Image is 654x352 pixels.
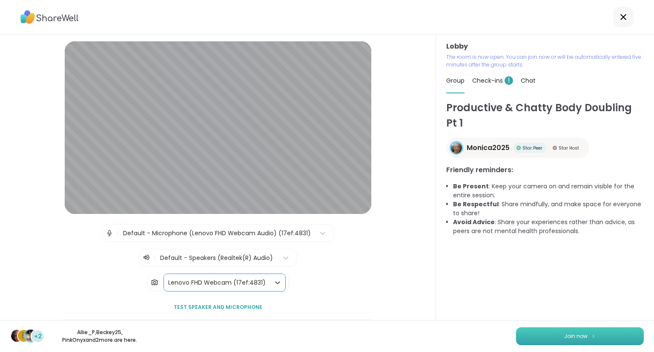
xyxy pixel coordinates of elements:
[446,100,644,131] h1: Productive & Chatty Body Doubling Pt 1
[22,330,26,341] span: B
[117,225,119,242] span: |
[170,298,266,316] button: Test speaker and microphone
[453,218,495,226] b: Avoid Advice
[174,303,262,311] span: Test speaker and microphone
[25,330,37,342] img: PinkOnyx
[453,182,644,200] li: : Keep your camera on and remain visible for the entire session.
[591,334,596,338] img: ShareWell Logomark
[106,225,113,242] img: Microphone
[453,218,644,236] li: : Share your experiences rather than advice, as peers are not mental health professionals.
[467,143,510,153] span: Monica2025
[505,76,513,85] span: 1
[559,145,579,151] span: Star Host
[564,332,588,340] span: Join now
[20,7,79,27] img: ShareWell Logo
[446,53,644,69] p: The room is now open. You can join now or will be automatically entered five minutes after the gr...
[34,332,42,341] span: +2
[52,329,147,344] p: Allie_P , Beckey25 , PinkOnyx and 2 more are here.
[522,145,542,151] span: Star Peer
[453,200,644,218] li: : Share mindfully, and make space for everyone to share!
[162,274,164,291] span: |
[168,278,266,287] div: Lenovo FHD Webcam (17ef:4831)
[472,76,513,85] span: Check-ins
[453,182,489,190] b: Be Present
[516,327,644,345] button: Join now
[553,146,557,150] img: Star Host
[151,274,158,291] img: Camera
[123,229,311,238] div: Default - Microphone (Lenovo FHD Webcam Audio) (17ef:4831)
[521,76,536,85] span: Chat
[453,200,499,208] b: Be Respectful
[446,138,589,158] a: Monica2025Monica2025Star PeerStar PeerStar HostStar Host
[451,142,462,153] img: Monica2025
[57,320,379,335] div: 🎉 Chrome audio is fixed! If this is your first group, please restart your browser so audio works ...
[446,165,644,175] h3: Friendly reminders:
[446,76,465,85] span: Group
[516,146,521,150] img: Star Peer
[446,41,644,52] h3: Lobby
[11,330,23,342] img: Allie_P
[154,253,156,263] span: |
